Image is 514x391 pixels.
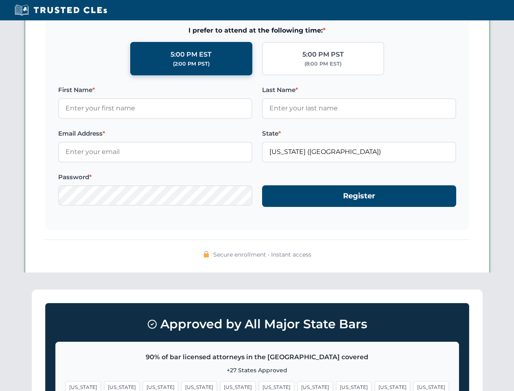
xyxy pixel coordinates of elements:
[55,313,459,335] h3: Approved by All Major State Bars
[58,85,252,95] label: First Name
[173,60,210,68] div: (2:00 PM PST)
[262,142,456,162] input: Florida (FL)
[58,98,252,119] input: Enter your first name
[213,250,311,259] span: Secure enrollment • Instant access
[262,98,456,119] input: Enter your last name
[58,25,456,36] span: I prefer to attend at the following time:
[304,60,341,68] div: (8:00 PM EST)
[262,85,456,95] label: Last Name
[203,251,210,257] img: 🔒
[262,185,456,207] button: Register
[171,49,212,60] div: 5:00 PM EST
[302,49,344,60] div: 5:00 PM PST
[12,4,109,16] img: Trusted CLEs
[262,129,456,138] label: State
[58,129,252,138] label: Email Address
[58,172,252,182] label: Password
[58,142,252,162] input: Enter your email
[66,352,449,362] p: 90% of bar licensed attorneys in the [GEOGRAPHIC_DATA] covered
[66,366,449,375] p: +27 States Approved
